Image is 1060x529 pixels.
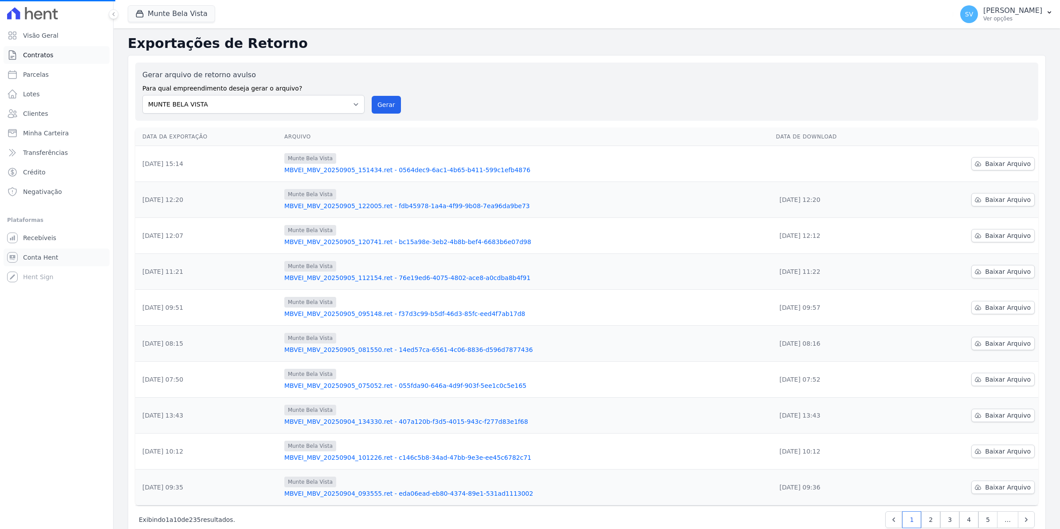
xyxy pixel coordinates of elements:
span: Munte Bela Vista [284,369,336,379]
a: MBVEI_MBV_20250904_101226.ret - c146c5b8-34ad-47bb-9e3e-ee45c6782c71 [284,453,769,462]
a: 4 [959,511,978,528]
span: Crédito [23,168,46,177]
h2: Exportações de Retorno [128,36,1046,51]
td: [DATE] 12:12 [773,218,903,254]
td: [DATE] 10:12 [135,434,281,470]
a: Parcelas [4,66,110,83]
span: Baixar Arquivo [985,483,1031,492]
a: 1 [902,511,921,528]
label: Gerar arquivo de retorno avulso [142,70,365,80]
td: [DATE] 09:51 [135,290,281,326]
td: [DATE] 08:15 [135,326,281,362]
span: 10 [173,516,181,523]
a: Baixar Arquivo [971,229,1035,242]
a: Minha Carteira [4,124,110,142]
td: [DATE] 12:20 [135,182,281,218]
span: Parcelas [23,70,49,79]
a: Baixar Arquivo [971,157,1035,170]
span: Baixar Arquivo [985,267,1031,276]
a: 2 [921,511,940,528]
td: [DATE] 07:50 [135,362,281,398]
a: Contratos [4,46,110,64]
td: [DATE] 11:22 [773,254,903,290]
a: MBVEI_MBV_20250905_075052.ret - 055fda90-646a-4d9f-903f-5ee1c0c5e165 [284,381,769,390]
a: Baixar Arquivo [971,481,1035,494]
a: 3 [940,511,959,528]
a: Recebíveis [4,229,110,247]
span: Munte Bela Vista [284,333,336,343]
a: MBVEI_MBV_20250905_095148.ret - f37d3c99-b5df-46d3-85fc-eed4f7ab17d8 [284,309,769,318]
a: Baixar Arquivo [971,409,1035,422]
span: Baixar Arquivo [985,303,1031,312]
span: Baixar Arquivo [985,339,1031,348]
td: [DATE] 10:12 [773,434,903,470]
button: SV [PERSON_NAME] Ver opções [953,2,1060,27]
a: MBVEI_MBV_20250905_151434.ret - 0564dec9-6ac1-4b65-b411-599c1efb4876 [284,166,769,174]
span: Baixar Arquivo [985,159,1031,168]
td: [DATE] 09:36 [773,470,903,505]
label: Para qual empreendimento deseja gerar o arquivo? [142,80,365,93]
a: 5 [978,511,997,528]
a: Conta Hent [4,249,110,266]
span: … [997,511,1018,528]
span: Contratos [23,51,53,59]
span: Munte Bela Vista [284,297,336,308]
span: Munte Bela Vista [284,225,336,236]
a: MBVEI_MBV_20250905_081550.ret - 14ed57ca-6561-4c06-8836-d596d7877436 [284,345,769,354]
p: Exibindo a de resultados. [139,515,235,524]
a: MBVEI_MBV_20250904_134330.ret - 407a120b-f3d5-4015-943c-f277d83e1f68 [284,417,769,426]
span: Conta Hent [23,253,58,262]
a: Baixar Arquivo [971,265,1035,278]
td: [DATE] 15:14 [135,146,281,182]
span: Recebíveis [23,233,56,242]
a: Clientes [4,105,110,122]
span: Munte Bela Vista [284,153,336,164]
span: Baixar Arquivo [985,231,1031,240]
td: [DATE] 13:43 [135,398,281,434]
span: Munte Bela Vista [284,441,336,451]
a: Transferências [4,144,110,162]
a: MBVEI_MBV_20250905_122005.ret - fdb45978-1a4a-4f99-9b08-7ea96da9be73 [284,201,769,210]
a: MBVEI_MBV_20250905_120741.ret - bc15a98e-3eb2-4b8b-bef4-6683b6e07d98 [284,237,769,246]
p: [PERSON_NAME] [983,6,1042,15]
td: [DATE] 08:16 [773,326,903,362]
a: Baixar Arquivo [971,193,1035,206]
span: SV [965,11,973,17]
span: Visão Geral [23,31,59,40]
span: 235 [189,516,201,523]
th: Data da Exportação [135,128,281,146]
a: Negativação [4,183,110,201]
a: Crédito [4,163,110,181]
td: [DATE] 09:35 [135,470,281,505]
span: Baixar Arquivo [985,195,1031,204]
a: Baixar Arquivo [971,301,1035,314]
span: Munte Bela Vista [284,189,336,200]
th: Data de Download [773,128,903,146]
a: Baixar Arquivo [971,445,1035,458]
span: Lotes [23,90,40,99]
span: Transferências [23,148,68,157]
td: [DATE] 09:57 [773,290,903,326]
a: Lotes [4,85,110,103]
span: Baixar Arquivo [985,375,1031,384]
span: Baixar Arquivo [985,411,1031,420]
span: Munte Bela Vista [284,477,336,487]
td: [DATE] 07:52 [773,362,903,398]
a: Visão Geral [4,27,110,44]
div: Plataformas [7,215,106,225]
span: Negativação [23,187,62,196]
p: Ver opções [983,15,1042,22]
button: Munte Bela Vista [128,5,215,22]
td: [DATE] 12:07 [135,218,281,254]
span: Baixar Arquivo [985,447,1031,456]
button: Gerar [372,96,401,114]
span: Munte Bela Vista [284,261,336,272]
span: Munte Bela Vista [284,405,336,415]
td: [DATE] 13:43 [773,398,903,434]
td: [DATE] 12:20 [773,182,903,218]
a: MBVEI_MBV_20250904_093555.ret - eda06ead-eb80-4374-89e1-531ad1113002 [284,489,769,498]
a: MBVEI_MBV_20250905_112154.ret - 76e19ed6-4075-4802-ace8-a0cdba8b4f91 [284,273,769,282]
th: Arquivo [281,128,773,146]
span: Clientes [23,109,48,118]
span: Minha Carteira [23,129,69,138]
